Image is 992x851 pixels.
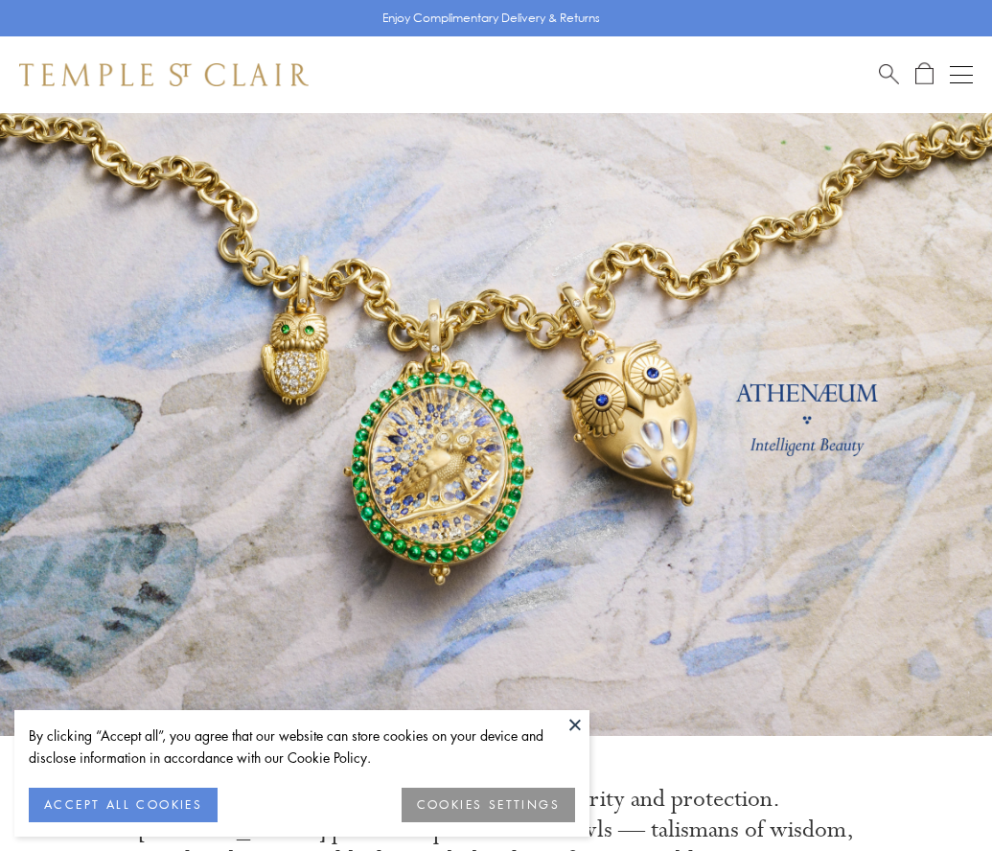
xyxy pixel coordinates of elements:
[915,62,934,86] a: Open Shopping Bag
[402,788,575,822] button: COOKIES SETTINGS
[29,724,575,769] div: By clicking “Accept all”, you agree that our website can store cookies on your device and disclos...
[950,63,973,86] button: Open navigation
[19,63,309,86] img: Temple St. Clair
[879,62,899,86] a: Search
[382,9,600,28] p: Enjoy Complimentary Delivery & Returns
[29,788,218,822] button: ACCEPT ALL COOKIES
